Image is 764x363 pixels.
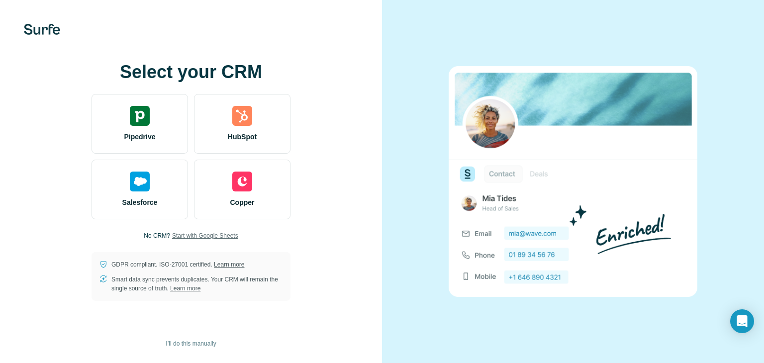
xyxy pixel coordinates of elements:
[172,231,238,240] button: Start with Google Sheets
[111,260,244,269] p: GDPR compliant. ISO-27001 certified.
[124,132,155,142] span: Pipedrive
[232,172,252,191] img: copper's logo
[232,106,252,126] img: hubspot's logo
[214,261,244,268] a: Learn more
[111,275,283,293] p: Smart data sync prevents duplicates. Your CRM will remain the single source of truth.
[228,132,257,142] span: HubSpot
[170,285,200,292] a: Learn more
[122,197,158,207] span: Salesforce
[230,197,255,207] span: Copper
[130,106,150,126] img: pipedrive's logo
[159,336,223,351] button: I’ll do this manually
[730,309,754,333] div: Open Intercom Messenger
[449,66,697,296] img: none image
[92,62,290,82] h1: Select your CRM
[166,339,216,348] span: I’ll do this manually
[144,231,170,240] p: No CRM?
[130,172,150,191] img: salesforce's logo
[24,24,60,35] img: Surfe's logo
